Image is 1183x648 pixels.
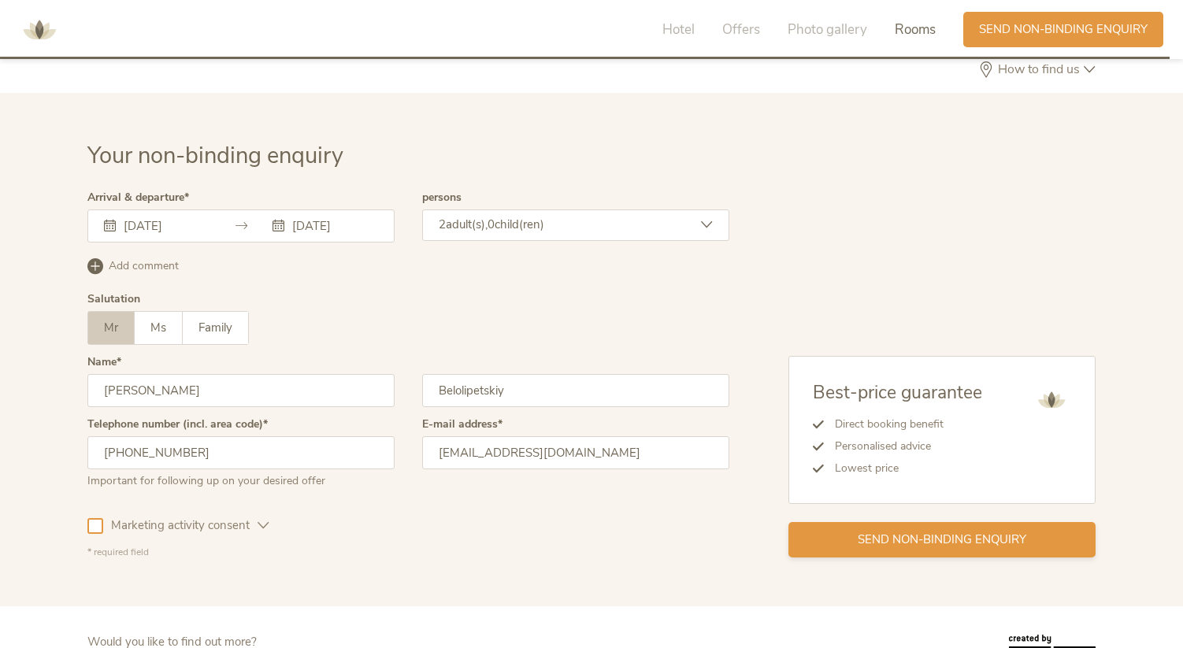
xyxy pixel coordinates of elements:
input: Telephone number (incl. area code) [87,436,395,469]
span: Your non-binding enquiry [87,140,343,171]
a: AMONTI & LUNARIS Wellnessresort [16,24,63,35]
span: Marketing activity consent [103,517,258,534]
li: Personalised advice [824,435,982,457]
span: Offers [722,20,760,39]
span: Send non-binding enquiry [979,21,1148,38]
input: Surname [422,374,729,407]
span: Add comment [109,258,179,274]
input: Arrival [120,218,210,234]
span: adult(s), [446,217,488,232]
span: Ms [150,320,166,335]
div: * required field [87,546,729,559]
span: child(ren) [495,217,544,232]
span: How to find us [994,63,1084,76]
label: E-mail address [422,419,502,430]
li: Lowest price [824,457,982,480]
label: Name [87,357,121,368]
span: Rooms [895,20,936,39]
span: Best-price guarantee [813,380,982,405]
label: Telephone number (incl. area code) [87,419,268,430]
label: Arrival & departure [87,192,189,203]
span: 2 [439,217,446,232]
span: Photo gallery [788,20,867,39]
span: Family [198,320,232,335]
div: Important for following up on your desired offer [87,469,395,489]
input: Departure [288,218,378,234]
input: Firstname [87,374,395,407]
img: AMONTI & LUNARIS Wellnessresort [16,6,63,54]
span: 0 [488,217,495,232]
span: Send non-binding enquiry [858,531,1026,548]
span: Mr [104,320,118,335]
input: E-mail address [422,436,729,469]
span: Hotel [662,20,695,39]
li: Direct booking benefit [824,413,982,435]
img: AMONTI & LUNARIS Wellnessresort [1032,380,1071,420]
label: persons [422,192,462,203]
div: Salutation [87,294,140,305]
